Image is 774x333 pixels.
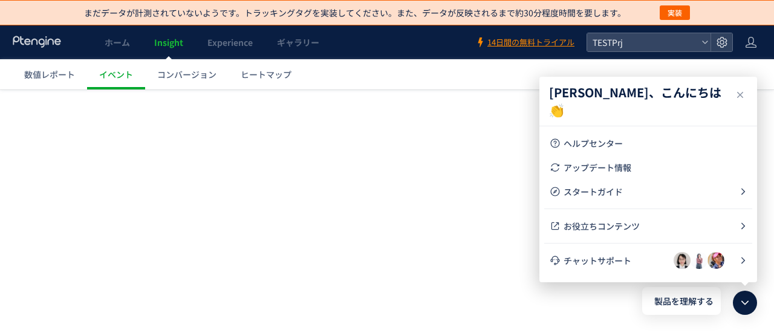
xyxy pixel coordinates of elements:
[99,68,133,80] span: イベント
[549,131,747,155] a: ヘルプセンター
[241,68,291,80] span: ヒートマップ
[487,37,574,48] span: 14日間の無料トライアル
[549,84,733,118] span: [PERSON_NAME]、こんにちは 👏
[564,137,747,149] span: ヘルプセンター
[157,68,216,80] span: コンバージョン
[475,37,574,48] a: 14日間の無料トライアル
[660,5,690,20] button: 実装
[277,36,319,48] span: ギャラリー
[549,155,747,179] a: アップデート情報
[105,36,130,48] span: ホーム
[564,220,739,232] span: お役立ちコンテンツ
[707,252,724,269] img: Profile image for 北田
[589,33,697,51] span: TESTPrj
[154,36,183,48] span: Insight
[668,5,682,20] span: 実装
[654,295,714,308] span: 製品を理解する
[674,252,691,269] img: Profile image for Hana
[84,7,626,19] p: まだデータが計測されていないようです。トラッキングタグを実装してください。また、データが反映されるまで約30分程度時間を要します。
[564,186,739,198] span: スタートガイド
[564,161,747,173] span: アップデート情報
[24,68,75,80] span: 数値レポート
[207,36,253,48] span: Experience
[564,254,674,267] span: チャットサポート
[691,252,707,269] img: Profile image for victoria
